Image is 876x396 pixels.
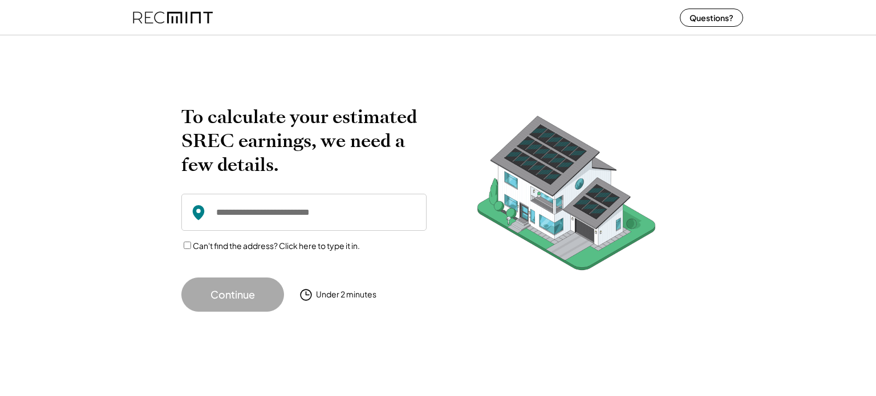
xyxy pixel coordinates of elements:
button: Continue [181,277,284,312]
img: recmint-logotype%403x%20%281%29.jpeg [133,2,213,32]
label: Can't find the address? Click here to type it in. [193,240,360,251]
div: Under 2 minutes [316,289,376,300]
h2: To calculate your estimated SREC earnings, we need a few details. [181,105,427,177]
button: Questions? [680,9,743,27]
img: RecMintArtboard%207.png [455,105,678,288]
